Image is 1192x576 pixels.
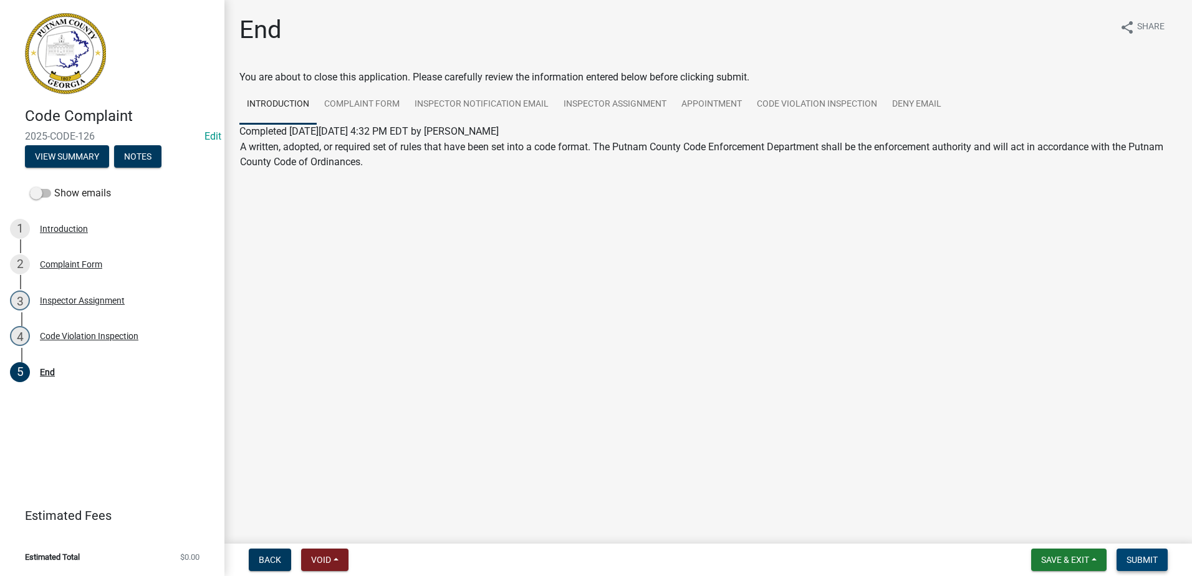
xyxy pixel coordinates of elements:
[25,152,109,162] wm-modal-confirm: Summary
[1110,15,1175,39] button: shareShare
[556,85,674,125] a: Inspector Assignment
[10,290,30,310] div: 3
[114,145,161,168] button: Notes
[239,70,1177,195] div: You are about to close this application. Please carefully review the information entered below be...
[885,85,949,125] a: Deny Email
[10,503,204,528] a: Estimated Fees
[311,555,331,565] span: Void
[10,254,30,274] div: 2
[25,553,80,561] span: Estimated Total
[25,145,109,168] button: View Summary
[40,224,88,233] div: Introduction
[259,555,281,565] span: Back
[40,260,102,269] div: Complaint Form
[749,85,885,125] a: Code Violation Inspection
[180,553,199,561] span: $0.00
[40,296,125,305] div: Inspector Assignment
[1137,20,1165,35] span: Share
[239,139,1177,170] td: A written, adopted, or required set of rules that have been set into a code format. The Putnam Co...
[1117,549,1168,571] button: Submit
[204,130,221,142] a: Edit
[239,125,499,137] span: Completed [DATE][DATE] 4:32 PM EDT by [PERSON_NAME]
[1120,20,1135,35] i: share
[114,152,161,162] wm-modal-confirm: Notes
[239,15,282,45] h1: End
[249,549,291,571] button: Back
[40,368,55,377] div: End
[40,332,138,340] div: Code Violation Inspection
[25,13,106,94] img: Putnam County, Georgia
[10,326,30,346] div: 4
[1127,555,1158,565] span: Submit
[317,85,407,125] a: Complaint Form
[10,219,30,239] div: 1
[30,186,111,201] label: Show emails
[301,549,348,571] button: Void
[25,130,199,142] span: 2025-CODE-126
[204,130,221,142] wm-modal-confirm: Edit Application Number
[1041,555,1089,565] span: Save & Exit
[407,85,556,125] a: Inspector Notification Email
[239,85,317,125] a: Introduction
[25,107,214,125] h4: Code Complaint
[674,85,749,125] a: Appointment
[1031,549,1107,571] button: Save & Exit
[10,362,30,382] div: 5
